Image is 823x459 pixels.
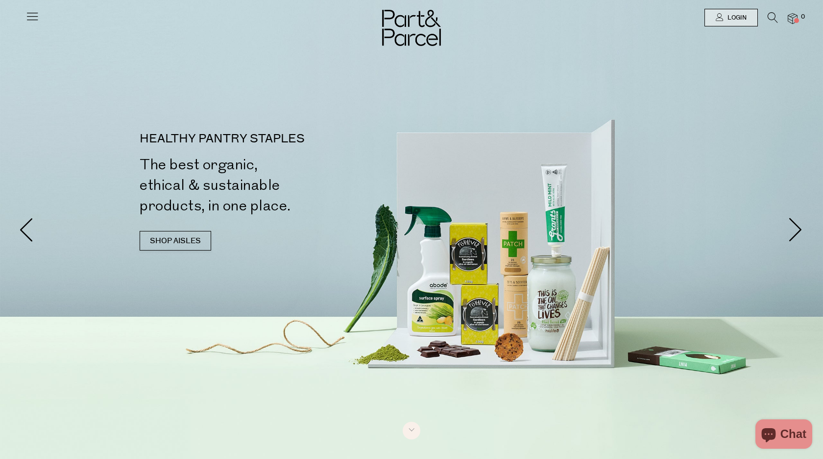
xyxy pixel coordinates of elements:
span: Login [725,14,747,22]
a: Login [704,9,758,26]
inbox-online-store-chat: Shopify online store chat [752,419,815,451]
a: 0 [788,13,798,23]
a: SHOP AISLES [140,231,211,251]
h2: The best organic, ethical & sustainable products, in one place. [140,155,415,216]
p: HEALTHY PANTRY STAPLES [140,133,415,145]
img: Part&Parcel [382,10,441,46]
span: 0 [799,13,807,22]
